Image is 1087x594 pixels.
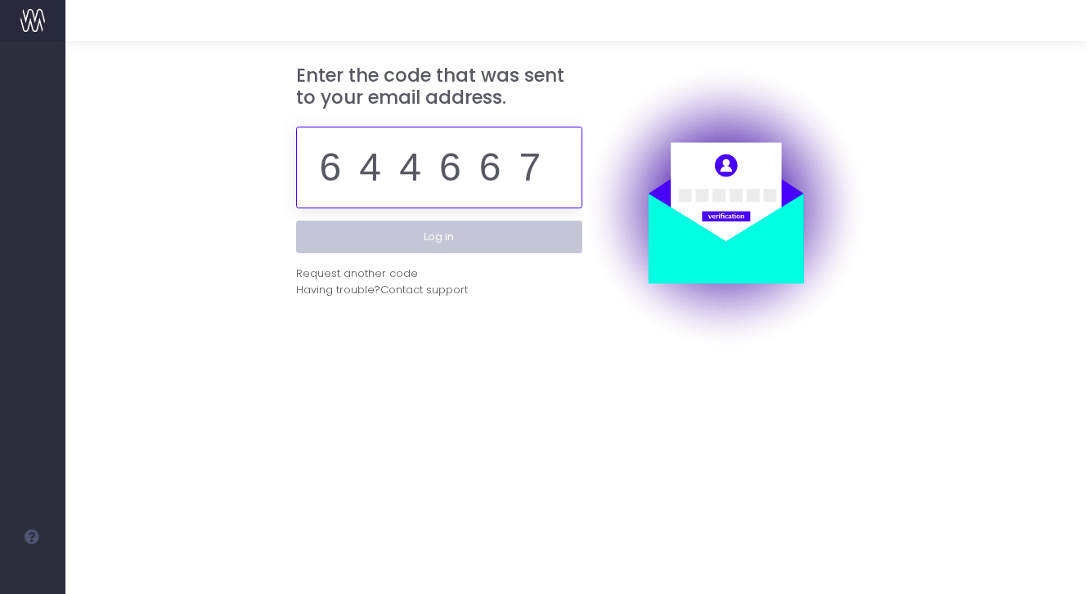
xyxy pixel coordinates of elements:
[380,282,468,298] span: Contact support
[296,282,582,298] div: Having trouble?
[582,65,869,351] img: auth.png
[20,561,45,586] img: images/default_profile_image.png
[296,221,582,253] button: Log in
[296,266,418,282] div: Request another code
[296,65,582,109] h3: Enter the code that was sent to your email address.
